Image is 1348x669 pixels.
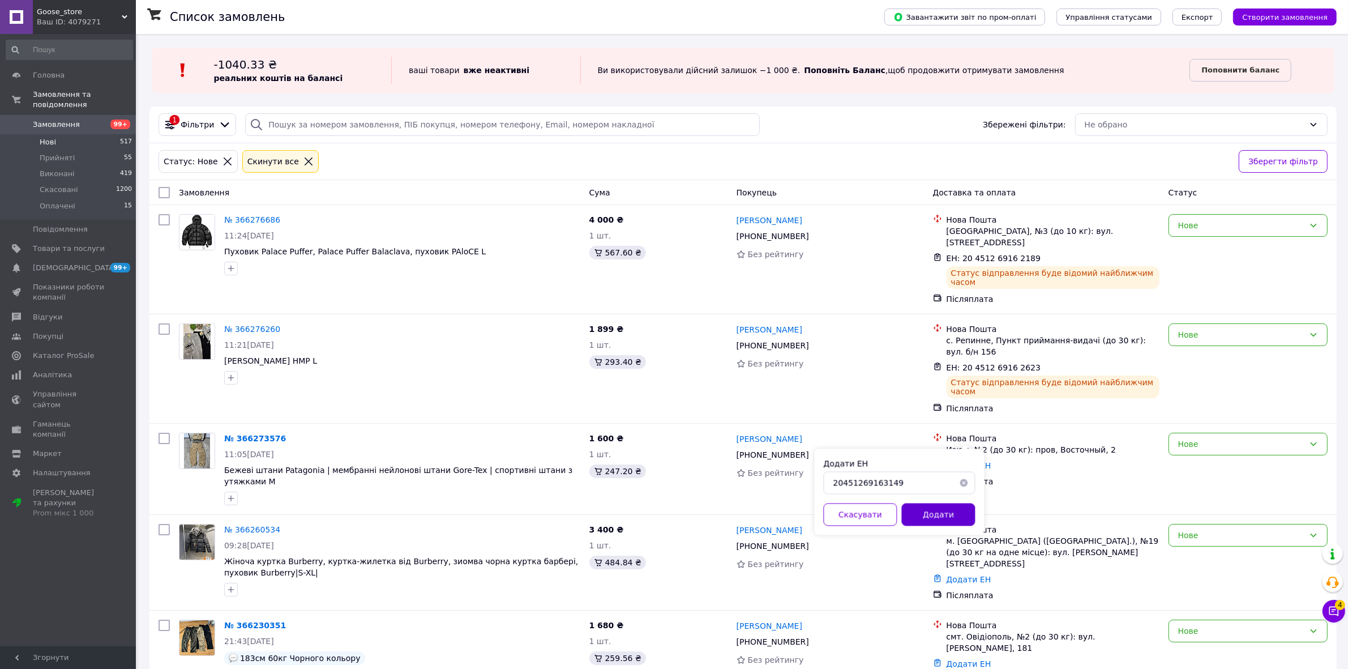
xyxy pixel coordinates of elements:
span: Завантажити звіт по пром-оплаті [893,12,1036,22]
span: 99+ [110,263,130,272]
span: Без рейтингу [748,359,804,368]
a: Додати ЕН [947,575,991,584]
span: Прийняті [40,153,75,163]
a: № 366276260 [224,325,280,334]
span: Замовлення [33,120,80,130]
button: Зберегти фільтр [1239,150,1328,173]
div: [PHONE_NUMBER] [734,338,811,353]
a: [PERSON_NAME] [737,433,802,445]
span: Аналітика [33,370,72,380]
span: 517 [120,137,132,147]
span: 99+ [110,120,130,129]
button: Завантажити звіт по пром-оплаті [884,8,1045,25]
img: Фото товару [184,433,211,468]
img: Фото товару [179,215,214,250]
span: Без рейтингу [748,250,804,259]
img: :speech_balloon: [229,654,238,663]
img: Фото товару [179,620,215,655]
span: [DEMOGRAPHIC_DATA] [33,263,117,273]
div: 567.60 ₴ [589,246,646,259]
a: [PERSON_NAME] HMP L [224,356,317,365]
a: [PERSON_NAME] [737,324,802,335]
button: Додати [902,504,975,526]
a: Жіноча куртка Burberry, куртка-жилетка від Burberry, зиомва чорна куртка барбері, пуховик Burberr... [224,557,578,577]
div: м. [GEOGRAPHIC_DATA] ([GEOGRAPHIC_DATA].), №19 (до 30 кг на одне місце): вул. [PERSON_NAME][STREE... [947,535,1159,569]
span: Товари та послуги [33,244,105,254]
span: ЕН: 20 4512 6916 2623 [947,363,1041,372]
span: Фільтри [181,119,214,130]
span: Повідомлення [33,224,88,235]
a: Створити замовлення [1222,12,1337,21]
span: Доставка та оплата [933,188,1016,197]
div: Ви використовували дійсний залишок −1 000 ₴. , щоб продовжити отримувати замовлення [580,57,1190,84]
span: Goose_store [37,7,122,17]
div: Нова Пошта [947,524,1159,535]
span: Експорт [1182,13,1213,22]
span: Скасовані [40,185,78,195]
span: 419 [120,169,132,179]
span: Показники роботи компанії [33,282,105,302]
div: Нове [1178,625,1304,637]
label: Додати ЕН [824,459,868,468]
span: 15 [124,201,132,211]
div: 247.20 ₴ [589,465,646,478]
div: Нове [1178,529,1304,542]
h1: Список замовлень [170,10,285,24]
span: Покупці [33,331,63,342]
img: Фото товару [183,324,211,359]
a: Поповнити баланс [1189,59,1291,82]
b: Поповніть Баланс [804,66,885,75]
div: [PHONE_NUMBER] [734,228,811,244]
div: [PHONE_NUMBER] [734,447,811,463]
a: № 366273576 [224,434,286,443]
span: Каталог ProSale [33,351,94,361]
div: 293.40 ₴ [589,355,646,369]
span: Без рейтингу [748,560,804,569]
span: 11:05[DATE] [224,450,274,459]
span: 11:24[DATE] [224,231,274,240]
button: Управління статусами [1056,8,1161,25]
a: [PERSON_NAME] [737,525,802,536]
span: Зберегти фільтр [1248,155,1318,168]
a: № 366260534 [224,525,280,534]
div: Нове [1178,219,1304,232]
div: Нова Пошта [947,214,1159,225]
div: Изюм, №2 (до 30 кг): пров, Восточный, 2 [947,444,1159,455]
input: Пошук за номером замовлення, ПІБ покупця, номером телефону, Email, номером накладної [245,113,760,136]
div: Prom мікс 1 000 [33,508,105,518]
a: Фото товару [179,214,215,250]
div: [PHONE_NUMBER] [734,538,811,554]
b: реальних коштів на балансі [214,74,343,83]
a: [PERSON_NAME] [737,215,802,226]
a: Бежеві штани Patagonia | мембранні нейлонові штани Gore-Tex | спортивні штани з утяжками M [224,466,572,486]
span: Без рейтингу [748,655,804,664]
span: 1 680 ₴ [589,621,624,630]
span: 1 шт. [589,231,611,240]
span: Створити замовлення [1242,13,1328,22]
span: Управління статусами [1065,13,1152,22]
div: Післяплата [947,590,1159,601]
span: Без рейтингу [748,468,804,478]
input: Пошук [6,40,133,60]
img: :exclamation: [174,62,191,79]
b: Поповнити баланс [1201,66,1279,74]
span: 4 000 ₴ [589,215,624,224]
span: Маркет [33,449,62,459]
div: ваші товари [391,57,580,84]
span: 1 899 ₴ [589,325,624,334]
span: [PERSON_NAME] та рахунки [33,488,105,519]
div: [GEOGRAPHIC_DATA], №3 (до 10 кг): вул. [STREET_ADDRESS] [947,225,1159,248]
a: № 366230351 [224,621,286,630]
div: Нова Пошта [947,323,1159,335]
div: Статус відправлення буде відомий найближчим часом [947,266,1159,289]
span: 11:21[DATE] [224,340,274,350]
div: Не обрано [1085,118,1304,131]
button: Очистить [953,472,975,495]
span: ЕН: 20 4512 6916 2189 [947,254,1041,263]
button: Експорт [1172,8,1222,25]
span: 1 шт. [589,340,611,350]
button: Скасувати [824,504,897,526]
span: Cума [589,188,610,197]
